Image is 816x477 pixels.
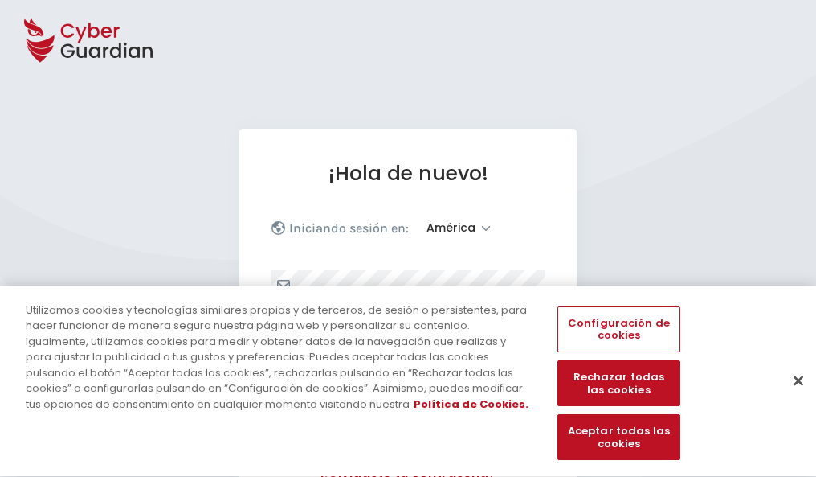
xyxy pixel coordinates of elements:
[414,397,528,412] a: Más información sobre su privacidad, se abre en una nueva pestaña
[26,302,533,413] div: Utilizamos cookies y tecnologías similares propias y de terceros, de sesión o persistentes, para ...
[781,363,816,398] button: Cerrar
[271,161,545,186] h1: ¡Hola de nuevo!
[557,415,679,461] button: Aceptar todas las cookies
[557,306,679,352] button: Configuración de cookies
[557,361,679,407] button: Rechazar todas las cookies
[289,220,409,236] p: Iniciando sesión en:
